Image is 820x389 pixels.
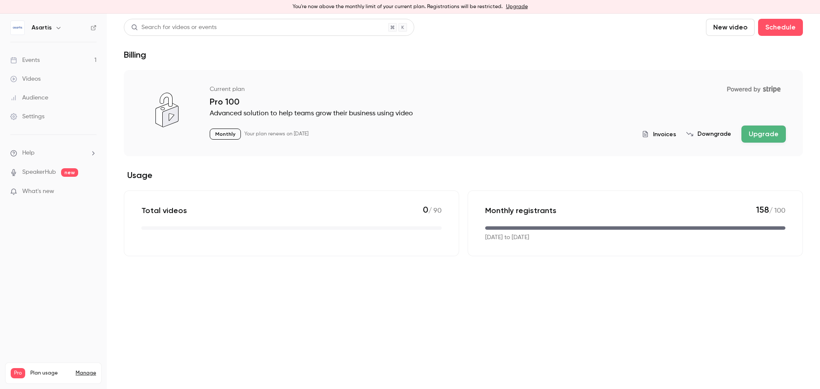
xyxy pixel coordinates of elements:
[485,233,529,242] p: [DATE] to [DATE]
[22,187,54,196] span: What's new
[11,21,24,35] img: Asartis
[653,130,676,139] span: Invoices
[210,129,241,140] p: Monthly
[131,23,217,32] div: Search for videos or events
[10,94,48,102] div: Audience
[706,19,755,36] button: New video
[423,205,442,216] p: / 90
[86,188,97,196] iframe: Noticeable Trigger
[210,97,786,107] p: Pro 100
[22,168,56,177] a: SpeakerHub
[210,108,786,119] p: Advanced solution to help teams grow their business using video
[758,19,803,36] button: Schedule
[11,368,25,378] span: Pro
[32,23,52,32] h6: Asartis
[485,205,556,216] p: Monthly registrants
[741,126,786,143] button: Upgrade
[61,168,78,177] span: new
[506,3,528,10] a: Upgrade
[10,112,44,121] div: Settings
[10,149,97,158] li: help-dropdown-opener
[124,70,803,256] section: billing
[210,85,245,94] p: Current plan
[10,56,40,64] div: Events
[141,205,187,216] p: Total videos
[756,205,785,216] p: / 100
[22,149,35,158] span: Help
[686,130,731,138] button: Downgrade
[76,370,96,377] a: Manage
[30,370,70,377] span: Plan usage
[244,131,308,137] p: Your plan renews on [DATE]
[642,130,676,139] button: Invoices
[124,170,803,180] h2: Usage
[124,50,146,60] h1: Billing
[423,205,428,215] span: 0
[756,205,769,215] span: 158
[10,75,41,83] div: Videos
